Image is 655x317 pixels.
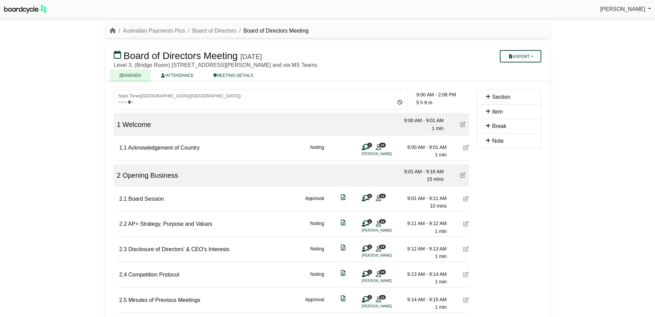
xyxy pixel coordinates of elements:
[379,245,386,249] span: 19
[399,195,447,202] div: 9:01 AM - 9:11 AM
[236,26,309,35] li: Board of Directors Meeting
[362,278,413,284] li: [PERSON_NAME]
[362,253,413,258] li: [PERSON_NAME]
[379,270,386,274] span: 19
[416,91,469,98] div: 9:00 AM - 2:08 PM
[362,227,413,233] li: [PERSON_NAME]
[362,151,413,157] li: [PERSON_NAME]
[123,28,185,34] a: Australian Payments Plus
[435,304,447,310] span: 1 min
[119,272,127,278] span: 2.4
[4,5,47,13] img: BoardcycleBlackGreen-aaafeed430059cb809a45853b8cf6d952af9d84e6e89e1f1685b34bfd5cb7d64.svg
[117,172,121,179] span: 2
[124,50,238,61] span: Board of Directors Meeting
[416,100,432,105] span: 5 h 8 m
[492,94,510,100] span: Section
[128,246,230,252] span: Disclosure of Directors' & CEO's Interests
[305,296,324,311] div: Approval
[396,117,444,124] div: 9:00 AM - 9:01 AM
[117,121,121,128] span: 1
[435,152,447,157] span: 1 min
[430,203,447,209] span: 10 mins
[110,26,309,35] nav: breadcrumb
[310,143,324,159] div: Noting
[192,28,236,34] a: Board of Directors
[114,62,318,68] span: Level 3, (Bridge Room) [STREET_ADDRESS][PERSON_NAME] and via MS Teams
[379,143,386,147] span: 19
[600,6,645,12] span: [PERSON_NAME]
[310,220,324,235] div: Noting
[128,272,180,278] span: Competition Protocol
[367,270,372,274] span: 1
[119,297,127,303] span: 2.5
[367,219,372,224] span: 1
[399,270,447,278] div: 9:13 AM - 9:14 AM
[123,121,151,128] span: Welcome
[435,254,447,259] span: 1 min
[379,219,386,224] span: 19
[367,143,372,147] span: 1
[492,138,504,144] span: Note
[500,50,541,62] button: Export
[399,245,447,253] div: 9:12 AM - 9:13 AM
[123,172,178,179] span: Opening Business
[379,295,386,300] span: 19
[310,245,324,260] div: Noting
[128,297,200,303] span: Minutes of Previous Meetings
[240,52,262,61] div: [DATE]
[492,109,503,115] span: Item
[203,69,263,81] a: MEETING DETAILS
[399,296,447,303] div: 9:14 AM - 9:15 AM
[151,69,203,81] a: ATTENDANCE
[367,295,372,300] span: 1
[432,126,444,131] span: 1 min
[119,246,127,252] span: 2.3
[435,279,447,284] span: 1 min
[128,196,164,202] span: Board Session
[367,194,372,198] span: 0
[110,69,151,81] a: AGENDA
[310,270,324,286] div: Noting
[362,303,413,309] li: [PERSON_NAME]
[600,5,651,14] a: [PERSON_NAME]
[379,194,386,198] span: 19
[305,195,324,210] div: Approval
[367,245,372,249] span: 1
[119,145,127,151] span: 1.1
[119,196,127,202] span: 2.1
[128,221,212,227] span: AP+ Strategy, Purpose and Values
[399,220,447,227] div: 9:11 AM - 9:12 AM
[427,176,444,182] span: 15 mins
[128,145,200,151] span: Acknowledgement of Country
[399,143,447,151] div: 9:00 AM - 9:01 AM
[435,228,447,234] span: 1 min
[396,168,444,175] div: 9:01 AM - 9:16 AM
[492,123,506,129] span: Break
[119,221,127,227] span: 2.2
